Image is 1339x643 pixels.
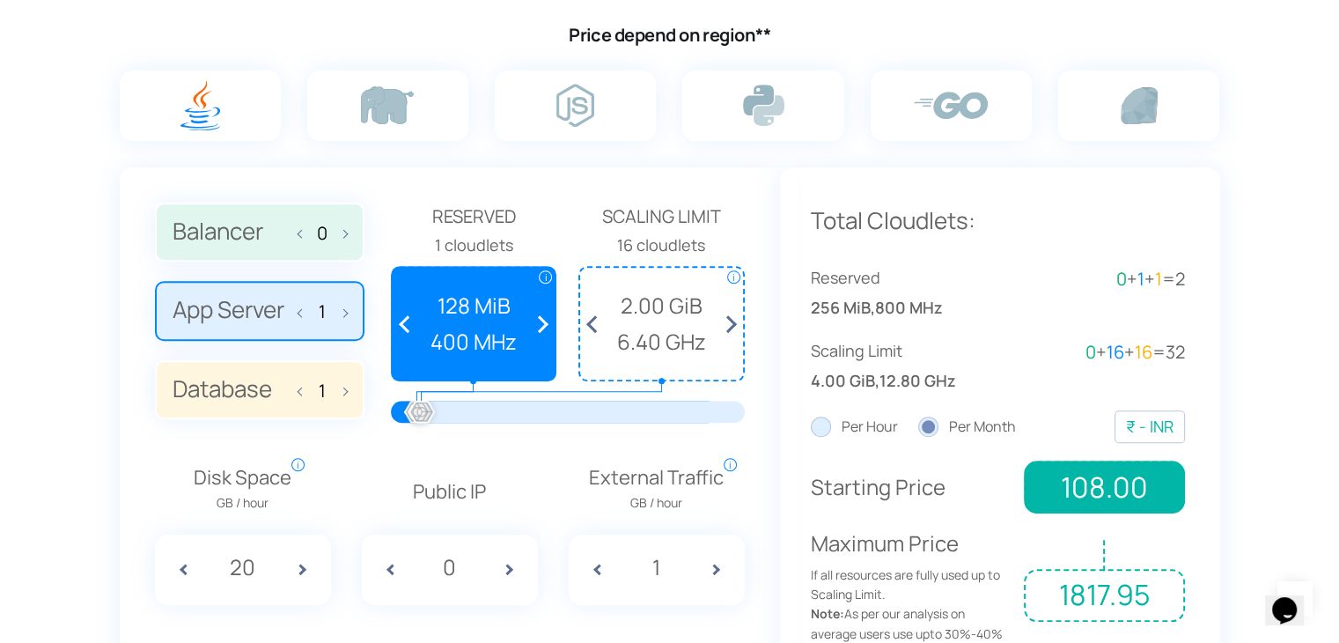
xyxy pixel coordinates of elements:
span: 12.80 GHz [879,368,956,394]
span: Reserved [391,203,557,231]
span: Scaling Limit [811,338,998,364]
div: , [811,265,998,321]
span: External Traffic [589,462,724,514]
img: node [556,84,594,127]
label: App Server [155,281,364,341]
span: 800 MHz [875,295,943,321]
span: 4.00 GiB [811,368,875,394]
span: 128 MiB [401,289,547,322]
span: 6.40 GHz [589,325,734,358]
span: 16 [1107,340,1124,364]
span: i [291,458,305,471]
div: , [811,338,998,394]
label: Per Hour [811,416,898,439]
label: Per Month [918,416,1016,439]
iframe: chat widget [1265,573,1321,625]
span: GB / hour [194,493,291,513]
h4: Price depend on region** [115,24,1225,47]
span: 2 [1175,267,1185,291]
label: Database [155,360,364,420]
input: App Server [308,301,336,321]
input: Database [308,381,336,401]
label: Balancer [155,203,364,262]
span: 0 [1085,340,1096,364]
p: Total Cloudlets: [811,203,1185,240]
div: + + = [997,338,1185,366]
span: 32 [1166,340,1185,364]
span: i [724,458,737,471]
input: Balancer [308,223,336,243]
span: 1 [1155,267,1162,291]
span: Scaling Limit [578,203,745,231]
span: 1 [1137,267,1144,291]
span: Disk Space [194,462,291,514]
img: go [914,92,988,119]
div: ₹ - INR [1126,414,1173,440]
strong: Note: [811,605,844,622]
span: 256 MiB [811,295,871,321]
span: 400 MHz [401,325,547,358]
div: + + = [997,265,1185,293]
p: Public IP [362,477,538,507]
span: Reserved [811,265,998,291]
img: php [361,86,414,124]
div: 1 cloudlets [391,233,557,258]
img: python [743,85,784,126]
span: 0 [1116,267,1127,291]
span: i [539,270,552,284]
div: 16 cloudlets [578,233,745,258]
span: 1817.95 [1024,569,1184,622]
span: 16 [1135,340,1152,364]
span: 108.00 [1024,461,1184,514]
span: 2.00 GiB [589,289,734,322]
p: Starting Price [811,470,1012,504]
img: java [180,80,220,130]
span: i [727,270,740,284]
span: GB / hour [589,493,724,513]
img: ruby [1121,87,1158,124]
